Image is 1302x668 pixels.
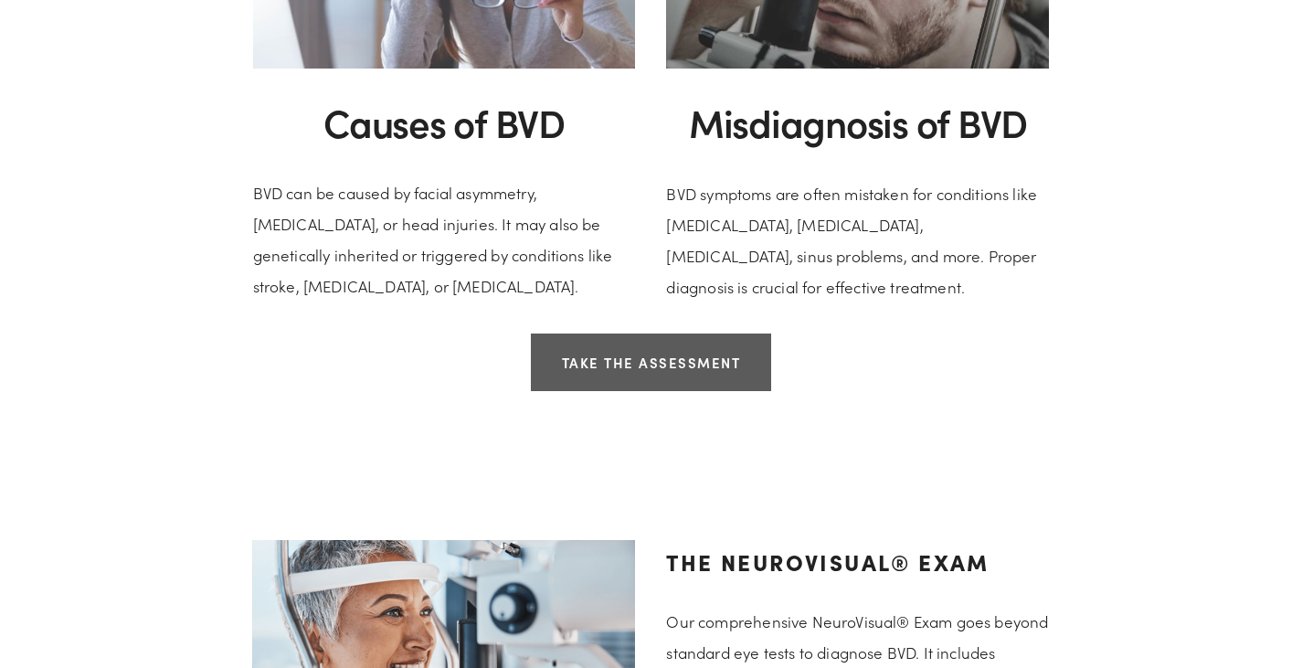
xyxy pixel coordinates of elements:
p: BVD can be caused by facial asymmetry, [MEDICAL_DATA], or head injuries. It may also be genetical... [253,177,636,302]
a: Take the Assessment [531,334,772,391]
h3: The NeuroVisual® Exam [666,540,1049,584]
h2: Misdiagnosis of BVD [666,100,1049,145]
h2: Causes of BVD [253,100,636,145]
p: BVD symptoms are often mistaken for conditions like [MEDICAL_DATA], [MEDICAL_DATA], [MEDICAL_DATA... [666,178,1049,302]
